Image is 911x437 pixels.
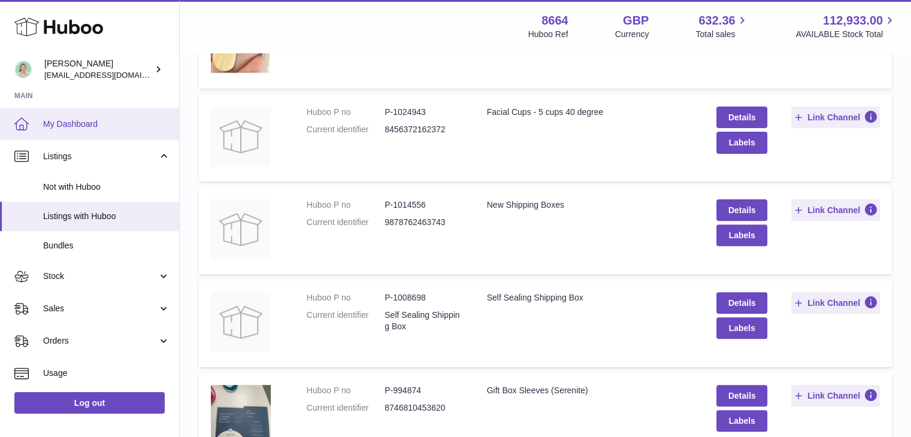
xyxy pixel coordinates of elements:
[14,60,32,78] img: internalAdmin-8664@internal.huboo.com
[807,112,860,123] span: Link Channel
[716,132,767,153] button: Labels
[807,205,860,216] span: Link Channel
[44,58,152,81] div: [PERSON_NAME]
[615,29,649,40] div: Currency
[695,13,749,40] a: 632.36 Total sales
[791,385,880,406] button: Link Channel
[623,13,649,29] strong: GBP
[43,368,170,379] span: Usage
[307,385,385,396] dt: Huboo P no
[716,385,767,406] a: Details
[307,309,385,332] dt: Current identifier
[385,107,462,118] dd: P-1024943
[43,119,170,130] span: My Dashboard
[716,292,767,314] a: Details
[528,29,568,40] div: Huboo Ref
[43,151,158,162] span: Listings
[791,292,880,314] button: Link Channel
[385,309,462,332] dd: Self Sealing Shipping Box
[44,70,176,80] span: [EMAIL_ADDRESS][DOMAIN_NAME]
[716,199,767,221] a: Details
[791,199,880,221] button: Link Channel
[487,107,693,118] div: Facial Cups - 5 cups 40 degree
[541,13,568,29] strong: 8664
[14,392,165,414] a: Log out
[695,29,749,40] span: Total sales
[385,385,462,396] dd: P-994874
[795,29,897,40] span: AVAILABLE Stock Total
[43,240,170,251] span: Bundles
[795,13,897,40] a: 112,933.00 AVAILABLE Stock Total
[487,199,693,211] div: New Shipping Boxes
[716,224,767,246] button: Labels
[487,385,693,396] div: Gift Box Sleeves (Serenite)
[211,199,271,259] img: New Shipping Boxes
[43,271,158,282] span: Stock
[716,410,767,432] button: Labels
[307,124,385,135] dt: Current identifier
[385,124,462,135] dd: 8456372162372
[716,317,767,339] button: Labels
[823,13,883,29] span: 112,933.00
[698,13,735,29] span: 632.36
[385,217,462,228] dd: 9878762463743
[385,402,462,414] dd: 8746810453620
[43,335,158,347] span: Orders
[43,303,158,314] span: Sales
[307,199,385,211] dt: Huboo P no
[307,292,385,304] dt: Huboo P no
[307,217,385,228] dt: Current identifier
[385,199,462,211] dd: P-1014556
[385,292,462,304] dd: P-1008698
[807,298,860,308] span: Link Channel
[807,390,860,401] span: Link Channel
[43,181,170,193] span: Not with Huboo
[211,292,271,352] img: Self Sealing Shipping Box
[307,402,385,414] dt: Current identifier
[791,107,880,128] button: Link Channel
[716,107,767,128] a: Details
[211,107,271,166] img: Facial Cups - 5 cups 40 degree
[487,292,693,304] div: Self Sealing Shipping Box
[307,107,385,118] dt: Huboo P no
[43,211,170,222] span: Listings with Huboo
